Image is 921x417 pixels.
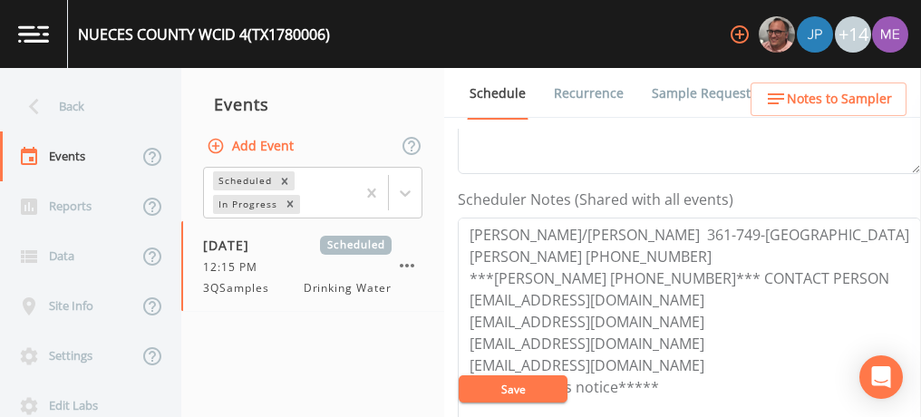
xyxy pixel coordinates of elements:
div: Remove Scheduled [275,171,295,190]
a: COC Details [782,68,859,119]
div: In Progress [213,195,280,214]
label: Scheduler Notes (Shared with all events) [458,189,733,210]
span: 12:15 PM [203,259,268,276]
span: [DATE] [203,236,262,255]
a: [DATE]Scheduled12:15 PM3QSamplesDrinking Water [181,221,444,312]
a: Schedule [467,68,528,120]
div: +14 [835,16,871,53]
button: Save [459,375,567,402]
div: NUECES COUNTY WCID 4 (TX1780006) [78,24,330,45]
button: Add Event [203,130,301,163]
div: Joshua gere Paul [796,16,834,53]
span: Notes to Sampler [787,88,892,111]
img: 41241ef155101aa6d92a04480b0d0000 [797,16,833,53]
div: Remove In Progress [280,195,300,214]
a: Sample Requests [649,68,760,119]
a: Recurrence [551,68,626,119]
div: Mike Franklin [758,16,796,53]
button: Notes to Sampler [751,82,906,116]
span: Scheduled [320,236,392,255]
span: Drinking Water [304,280,392,296]
a: Forms [467,119,509,170]
img: d4d65db7c401dd99d63b7ad86343d265 [872,16,908,53]
span: 3QSamples [203,280,280,296]
div: Open Intercom Messenger [859,355,903,399]
div: Events [181,82,444,127]
img: e2d790fa78825a4bb76dcb6ab311d44c [759,16,795,53]
div: Scheduled [213,171,275,190]
img: logo [18,25,49,43]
